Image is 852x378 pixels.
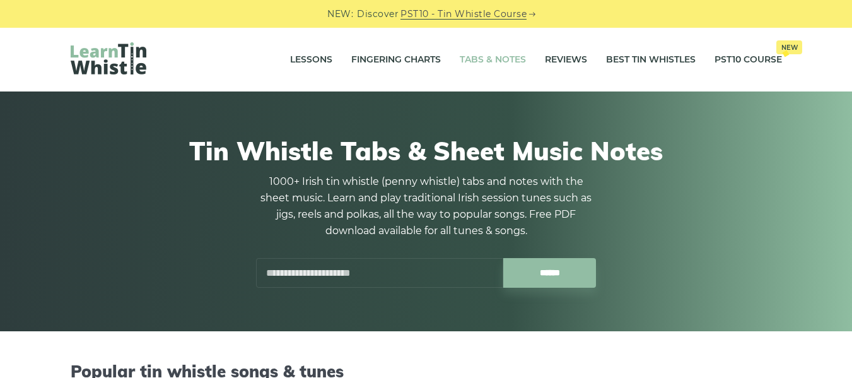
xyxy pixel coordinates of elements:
[256,174,597,239] p: 1000+ Irish tin whistle (penny whistle) tabs and notes with the sheet music. Learn and play tradi...
[71,136,782,166] h1: Tin Whistle Tabs & Sheet Music Notes
[776,40,802,54] span: New
[290,44,332,76] a: Lessons
[715,44,782,76] a: PST10 CourseNew
[460,44,526,76] a: Tabs & Notes
[351,44,441,76] a: Fingering Charts
[606,44,696,76] a: Best Tin Whistles
[545,44,587,76] a: Reviews
[71,42,146,74] img: LearnTinWhistle.com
